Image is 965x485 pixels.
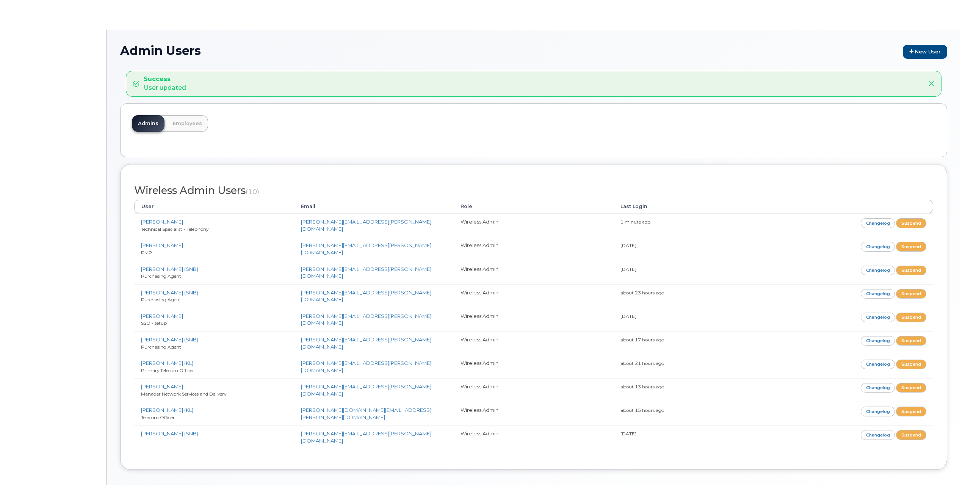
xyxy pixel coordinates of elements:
a: Changelog [861,266,895,275]
td: Wireless Admin [454,284,614,308]
small: Technical Specialist - Telephony [141,226,208,232]
td: Wireless Admin [454,378,614,402]
small: [DATE] [620,313,636,319]
a: [PERSON_NAME][EMAIL_ADDRESS][PERSON_NAME][DOMAIN_NAME] [301,266,431,279]
a: [PERSON_NAME][EMAIL_ADDRESS][PERSON_NAME][DOMAIN_NAME] [301,430,431,444]
td: Wireless Admin [454,308,614,331]
small: PMP [141,250,152,255]
small: Manager Network Services and Delivery [141,391,226,397]
a: Suspend [896,383,926,393]
td: Wireless Admin [454,213,614,237]
a: Suspend [896,407,926,416]
a: Changelog [861,336,895,346]
td: Wireless Admin [454,331,614,355]
a: Suspend [896,218,926,228]
th: User [134,200,294,213]
a: [PERSON_NAME] [141,219,183,225]
a: [PERSON_NAME][EMAIL_ADDRESS][PERSON_NAME][DOMAIN_NAME] [301,383,431,397]
a: Changelog [861,360,895,369]
th: Role [454,200,614,213]
a: Suspend [896,360,926,369]
a: [PERSON_NAME] (SNB) [141,430,198,436]
small: Purchasing Agent [141,344,181,350]
small: Purchasing Agent [141,297,181,302]
small: about 17 hours ago [620,337,664,343]
small: about 23 hours ago [620,290,664,296]
small: Telecom Officer [141,415,175,420]
a: Changelog [861,313,895,322]
a: Changelog [861,242,895,251]
a: [PERSON_NAME][EMAIL_ADDRESS][PERSON_NAME][DOMAIN_NAME] [301,289,431,303]
small: about 13 hours ago [620,384,664,390]
h1: Admin Users [120,44,947,59]
small: about 15 hours ago [620,407,664,413]
a: [PERSON_NAME] (SNB) [141,266,198,272]
small: (10) [246,188,259,196]
a: [PERSON_NAME] [141,383,183,390]
a: [PERSON_NAME] [141,313,183,319]
a: [PERSON_NAME][EMAIL_ADDRESS][PERSON_NAME][DOMAIN_NAME] [301,313,431,326]
a: [PERSON_NAME][EMAIL_ADDRESS][PERSON_NAME][DOMAIN_NAME] [301,219,431,232]
td: Wireless Admin [454,425,614,449]
small: about 21 hours ago [620,360,664,366]
small: SSO - setup [141,320,167,326]
a: Employees [167,115,208,132]
a: Suspend [896,336,926,346]
div: User updated [144,75,186,92]
th: Email [294,200,454,213]
a: [PERSON_NAME][EMAIL_ADDRESS][PERSON_NAME][DOMAIN_NAME] [301,242,431,255]
small: [DATE] [620,242,636,248]
a: [PERSON_NAME][DOMAIN_NAME][EMAIL_ADDRESS][PERSON_NAME][DOMAIN_NAME] [301,407,431,420]
a: Changelog [861,218,895,228]
small: 1 minute ago [620,219,650,225]
th: Last Login [614,200,774,213]
a: Changelog [861,289,895,299]
a: Changelog [861,430,895,440]
a: Suspend [896,289,926,299]
small: Primary Telecom Officer [141,368,194,373]
a: Suspend [896,266,926,275]
a: Suspend [896,242,926,251]
h2: Wireless Admin Users [134,185,933,196]
a: [PERSON_NAME] (KL) [141,407,193,413]
small: [DATE] [620,266,636,272]
a: New User [903,45,947,59]
a: [PERSON_NAME] (SNB) [141,289,198,296]
td: Wireless Admin [454,402,614,425]
td: Wireless Admin [454,355,614,378]
a: Suspend [896,313,926,322]
a: [PERSON_NAME][EMAIL_ADDRESS][PERSON_NAME][DOMAIN_NAME] [301,360,431,373]
a: Suspend [896,430,926,440]
a: Changelog [861,407,895,416]
small: Purchasing Agent [141,273,181,279]
td: Wireless Admin [454,237,614,260]
td: Wireless Admin [454,261,614,284]
small: [DATE] [620,431,636,436]
a: [PERSON_NAME] (KL) [141,360,193,366]
a: [PERSON_NAME] (SNB) [141,336,198,343]
strong: Success [144,75,186,84]
a: [PERSON_NAME][EMAIL_ADDRESS][PERSON_NAME][DOMAIN_NAME] [301,336,431,350]
a: [PERSON_NAME] [141,242,183,248]
a: Admins [132,115,164,132]
a: Changelog [861,383,895,393]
